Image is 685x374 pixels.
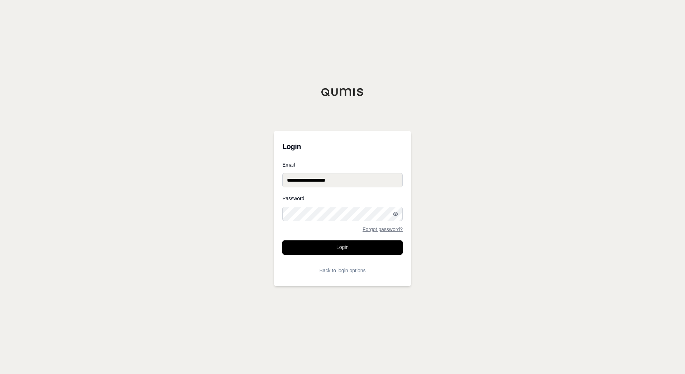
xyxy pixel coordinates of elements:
label: Email [282,162,403,167]
h3: Login [282,139,403,154]
label: Password [282,196,403,201]
img: Qumis [321,88,364,96]
button: Back to login options [282,263,403,278]
button: Login [282,240,403,255]
a: Forgot password? [363,227,403,232]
